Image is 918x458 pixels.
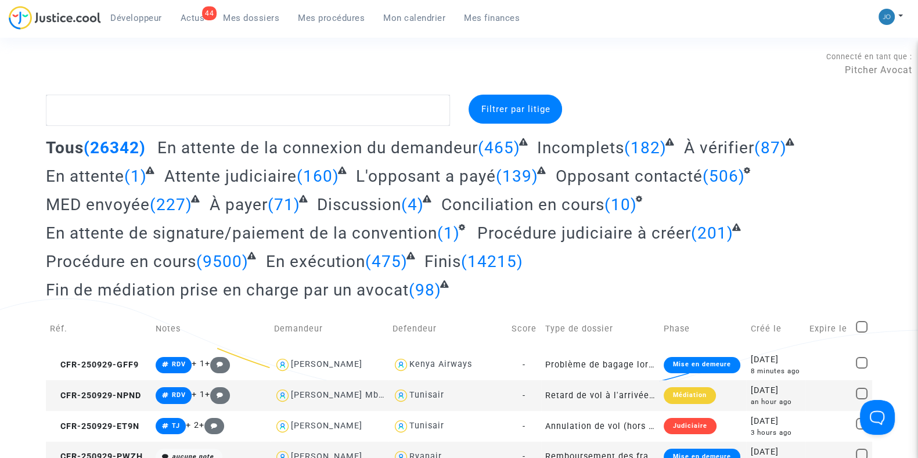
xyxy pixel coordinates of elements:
[157,138,478,157] span: En attente de la connexion du demandeur
[393,387,409,404] img: icon-user.svg
[750,397,801,407] div: an hour ago
[409,359,472,369] div: Kenya Airways
[152,308,270,349] td: Notes
[409,280,441,300] span: (98)
[110,13,162,23] span: Développeur
[268,195,300,214] span: (71)
[210,195,268,214] span: À payer
[266,252,365,271] span: En exécution
[461,252,523,271] span: (14215)
[660,308,746,349] td: Phase
[46,308,152,349] td: Réf.
[291,390,405,400] div: [PERSON_NAME] Mbengue
[214,9,289,27] a: Mes dossiers
[172,422,180,430] span: TJ
[541,308,660,349] td: Type de dossier
[196,252,249,271] span: (9500)
[684,138,754,157] span: À vérifier
[393,418,409,435] img: icon-user.svg
[223,13,279,23] span: Mes dossiers
[192,359,205,369] span: + 1
[150,195,192,214] span: (227)
[424,252,461,271] span: Finis
[664,387,716,403] div: Médiation
[409,390,444,400] div: Tunisair
[132,67,141,77] img: tab_keywords_by_traffic_grey.svg
[205,390,230,399] span: +
[291,359,362,369] div: [PERSON_NAME]
[409,421,444,431] div: Tunisair
[523,421,525,431] span: -
[383,13,445,23] span: Mon calendrier
[145,68,178,76] div: Mots-clés
[50,360,139,370] span: CFR-250929-GFF9
[437,223,460,243] span: (1)
[556,167,703,186] span: Opposant contacté
[393,356,409,373] img: icon-user.svg
[523,391,525,401] span: -
[477,223,691,243] span: Procédure judiciaire à créer
[274,418,291,435] img: icon-user.svg
[186,420,199,430] span: + 2
[496,167,538,186] span: (139)
[750,366,801,376] div: 8 minutes ago
[478,138,520,157] span: (465)
[46,138,84,157] span: Tous
[46,167,124,186] span: En attente
[192,390,205,399] span: + 1
[181,13,205,23] span: Actus
[30,30,131,39] div: Domaine: [DOMAIN_NAME]
[750,428,801,438] div: 3 hours ago
[101,9,171,27] a: Développeur
[172,360,186,368] span: RDV
[537,138,624,157] span: Incomplets
[374,9,455,27] a: Mon calendrier
[860,400,895,435] iframe: Help Scout Beacon - Open
[199,420,224,430] span: +
[541,411,660,442] td: Annulation de vol (hors UE - Convention de [GEOGRAPHIC_DATA])
[50,421,139,431] span: CFR-250929-ET9N
[19,30,28,39] img: website_grey.svg
[365,252,408,271] span: (475)
[826,52,912,61] span: Connecté en tant que :
[455,9,529,27] a: Mes finances
[47,67,56,77] img: tab_domain_overview_orange.svg
[289,9,374,27] a: Mes procédures
[691,223,733,243] span: (201)
[750,384,801,397] div: [DATE]
[401,195,424,214] span: (4)
[274,387,291,404] img: icon-user.svg
[750,354,801,366] div: [DATE]
[270,308,388,349] td: Demandeur
[46,223,437,243] span: En attente de signature/paiement de la convention
[541,380,660,411] td: Retard de vol à l'arrivée (hors UE - Convention de [GEOGRAPHIC_DATA])
[298,13,365,23] span: Mes procédures
[523,360,525,370] span: -
[50,391,141,401] span: CFR-250929-NPND
[84,138,146,157] span: (26342)
[297,167,339,186] span: (160)
[750,415,801,428] div: [DATE]
[124,167,147,186] span: (1)
[805,308,852,349] td: Expire le
[60,68,89,76] div: Domaine
[164,167,297,186] span: Attente judiciaire
[172,391,186,399] span: RDV
[879,9,895,25] img: 45a793c8596a0d21866ab9c5374b5e4b
[703,167,745,186] span: (506)
[441,195,604,214] span: Conciliation en cours
[481,104,550,114] span: Filtrer par litige
[9,6,101,30] img: jc-logo.svg
[317,195,401,214] span: Discussion
[291,421,362,431] div: [PERSON_NAME]
[754,138,787,157] span: (87)
[33,19,57,28] div: v 4.0.25
[624,138,667,157] span: (182)
[205,359,230,369] span: +
[19,19,28,28] img: logo_orange.svg
[46,252,196,271] span: Procédure en cours
[464,13,520,23] span: Mes finances
[274,356,291,373] img: icon-user.svg
[46,195,150,214] span: MED envoyée
[46,280,409,300] span: Fin de médiation prise en charge par un avocat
